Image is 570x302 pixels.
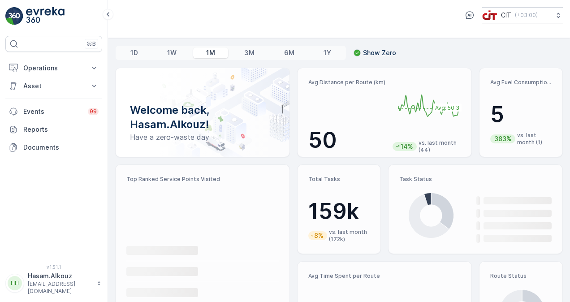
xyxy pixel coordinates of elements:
p: CIT [501,11,511,20]
p: Task Status [399,176,552,183]
a: Documents [5,138,102,156]
img: cit-logo_pOk6rL0.png [482,10,497,20]
p: Route Status [490,272,552,280]
p: ⌘B [87,40,96,47]
p: 99 [90,108,97,115]
p: Avg Fuel Consumption per Route (lt) [490,79,552,86]
p: 1M [206,48,215,57]
p: 1W [167,48,177,57]
a: Reports [5,121,102,138]
p: 1Y [324,48,331,57]
p: Events [23,107,82,116]
a: Events99 [5,103,102,121]
span: v 1.51.1 [5,264,102,270]
p: 159k [308,198,370,225]
p: Hasam.Alkouz [28,272,92,280]
p: Total Tasks [308,176,370,183]
img: logo [5,7,23,25]
button: Operations [5,59,102,77]
p: Reports [23,125,99,134]
p: [EMAIL_ADDRESS][DOMAIN_NAME] [28,280,92,295]
p: Documents [23,143,99,152]
p: 3M [244,48,255,57]
p: 5 [490,101,552,128]
p: Have a zero-waste day [130,132,275,142]
p: 6M [284,48,294,57]
p: Top Ranked Service Points Visited [126,176,279,183]
p: vs. last month (172k) [329,229,370,243]
p: Asset [23,82,84,91]
p: Avg Time Spent per Route [308,272,381,280]
p: 1D [130,48,138,57]
p: Operations [23,64,84,73]
p: 383% [493,134,513,143]
button: CIT(+03:00) [482,7,563,23]
p: Welcome back, Hasam.Alkouz! [130,103,275,132]
img: logo_light-DOdMpM7g.png [26,7,65,25]
p: vs. last month (44) [419,139,464,154]
p: vs. last month (1) [517,132,552,146]
p: Avg Distance per Route (km) [308,79,385,86]
div: HH [8,276,22,290]
p: 50 [308,127,385,154]
button: HHHasam.Alkouz[EMAIL_ADDRESS][DOMAIN_NAME] [5,272,102,295]
p: 8% [313,231,324,240]
button: Asset [5,77,102,95]
p: ( +03:00 ) [515,12,538,19]
p: Show Zero [363,48,396,57]
p: 14% [400,142,414,151]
